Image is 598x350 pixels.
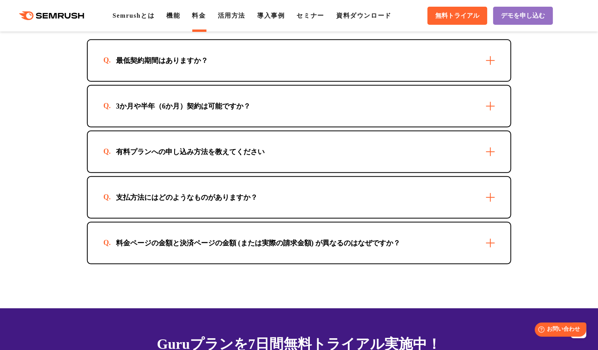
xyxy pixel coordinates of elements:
a: 無料トライアル [427,7,487,25]
iframe: Help widget launcher [528,319,589,341]
div: 有料プランへの申し込み方法を教えてください [103,147,277,157]
a: 活用方法 [218,12,245,19]
a: 資料ダウンロード [336,12,392,19]
span: 無料トライアル [435,12,479,20]
div: 3か月や半年（6か月）契約は可能ですか？ [103,101,263,111]
a: 導入事例 [257,12,285,19]
a: 料金 [192,12,206,19]
a: Semrushとは [112,12,155,19]
div: 料金ページの金額と決済ページの金額 (または実際の請求金額) が異なるのはなぜですか？ [103,238,413,248]
a: セミナー [296,12,324,19]
span: デモを申し込む [501,12,545,20]
a: デモを申し込む [493,7,553,25]
a: 機能 [166,12,180,19]
div: 支払方法にはどのようなものがありますか？ [103,193,270,202]
div: 最低契約期間はありますか？ [103,56,221,65]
